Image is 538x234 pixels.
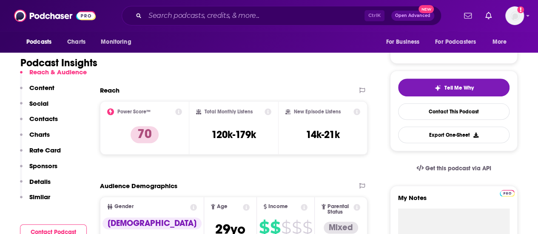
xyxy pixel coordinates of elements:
p: Charts [29,130,50,138]
p: Contacts [29,115,58,123]
button: open menu [380,34,430,50]
a: Show notifications dropdown [482,8,495,23]
button: open menu [430,34,488,50]
span: Ctrl K [364,10,384,21]
button: Charts [20,130,50,146]
h3: 14k-21k [306,128,340,141]
button: Rate Card [20,146,61,162]
p: 70 [131,126,159,143]
p: Details [29,178,51,186]
button: Show profile menu [505,6,524,25]
a: Contact This Podcast [398,103,510,120]
span: Logged in as WPubPR1 [505,6,524,25]
button: open menu [487,34,518,50]
a: Pro website [500,189,515,197]
p: Sponsors [29,162,57,170]
h2: Power Score™ [117,109,151,115]
button: Export One-Sheet [398,127,510,143]
svg: Add a profile image [517,6,524,13]
button: Social [20,99,48,115]
span: Parental Status [327,204,352,215]
p: Reach & Audience [29,68,87,76]
span: Charts [67,36,85,48]
h1: Podcast Insights [20,56,97,69]
button: Content [20,84,54,99]
button: Sponsors [20,162,57,178]
button: Reach & Audience [20,68,87,84]
button: Similar [20,193,50,209]
div: [DEMOGRAPHIC_DATA] [102,217,202,229]
h2: Total Monthly Listens [205,109,253,115]
span: Age [217,204,228,209]
button: open menu [95,34,142,50]
img: Podchaser Pro [500,190,515,197]
p: Rate Card [29,146,61,154]
p: Similar [29,193,50,201]
button: Contacts [20,115,58,130]
span: For Podcasters [435,36,476,48]
label: My Notes [398,194,510,209]
h3: 120k-179k [211,128,256,141]
button: Details [20,178,51,193]
h2: New Episode Listens [294,109,341,115]
span: New [418,5,434,13]
img: Podchaser - Follow, Share and Rate Podcasts [14,8,96,24]
button: tell me why sparkleTell Me Why [398,79,510,96]
span: Monitoring [101,36,131,48]
button: Open AdvancedNew [391,11,434,21]
span: Income [268,204,288,209]
input: Search podcasts, credits, & more... [145,9,364,23]
span: For Business [386,36,419,48]
span: Tell Me Why [444,85,474,91]
button: open menu [20,34,63,50]
h2: Reach [100,86,120,94]
h2: Audience Demographics [100,182,177,190]
span: Podcasts [26,36,51,48]
span: More [492,36,507,48]
span: Get this podcast via API [425,165,491,172]
div: Mixed [324,222,358,234]
img: User Profile [505,6,524,25]
a: Charts [62,34,91,50]
span: Open Advanced [395,14,430,18]
span: Gender [114,204,134,209]
a: Show notifications dropdown [461,8,475,23]
p: Social [29,99,48,107]
p: Content [29,84,54,92]
a: Get this podcast via API [410,158,498,179]
img: tell me why sparkle [434,85,441,91]
div: Search podcasts, credits, & more... [122,6,441,25]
